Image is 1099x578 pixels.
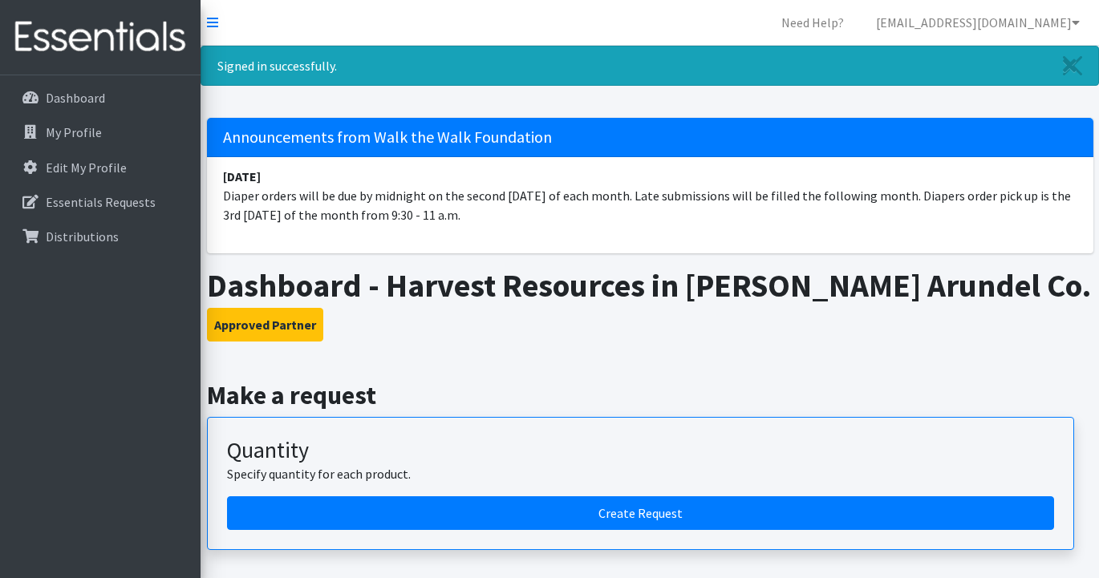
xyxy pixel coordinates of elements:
[6,220,194,253] a: Distributions
[201,46,1099,86] div: Signed in successfully.
[6,10,194,64] img: HumanEssentials
[6,116,194,148] a: My Profile
[207,157,1093,234] li: Diaper orders will be due by midnight on the second [DATE] of each month. Late submissions will b...
[207,308,323,342] button: Approved Partner
[227,496,1054,530] a: Create a request by quantity
[207,266,1093,305] h1: Dashboard - Harvest Resources in [PERSON_NAME] Arundel Co.
[227,464,1054,483] p: Specify quantity for each product.
[46,228,119,245] p: Distributions
[1047,46,1098,85] a: Close
[46,124,102,140] p: My Profile
[6,186,194,218] a: Essentials Requests
[46,194,156,210] p: Essentials Requests
[207,380,1093,410] h2: Make a request
[46,90,105,106] p: Dashboard
[6,152,194,184] a: Edit My Profile
[768,6,857,38] a: Need Help?
[863,6,1093,38] a: [EMAIL_ADDRESS][DOMAIN_NAME]
[223,168,261,184] strong: [DATE]
[207,118,1093,157] h5: Announcements from Walk the Walk Foundation
[46,160,127,176] p: Edit My Profile
[6,82,194,114] a: Dashboard
[227,437,1054,464] h3: Quantity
